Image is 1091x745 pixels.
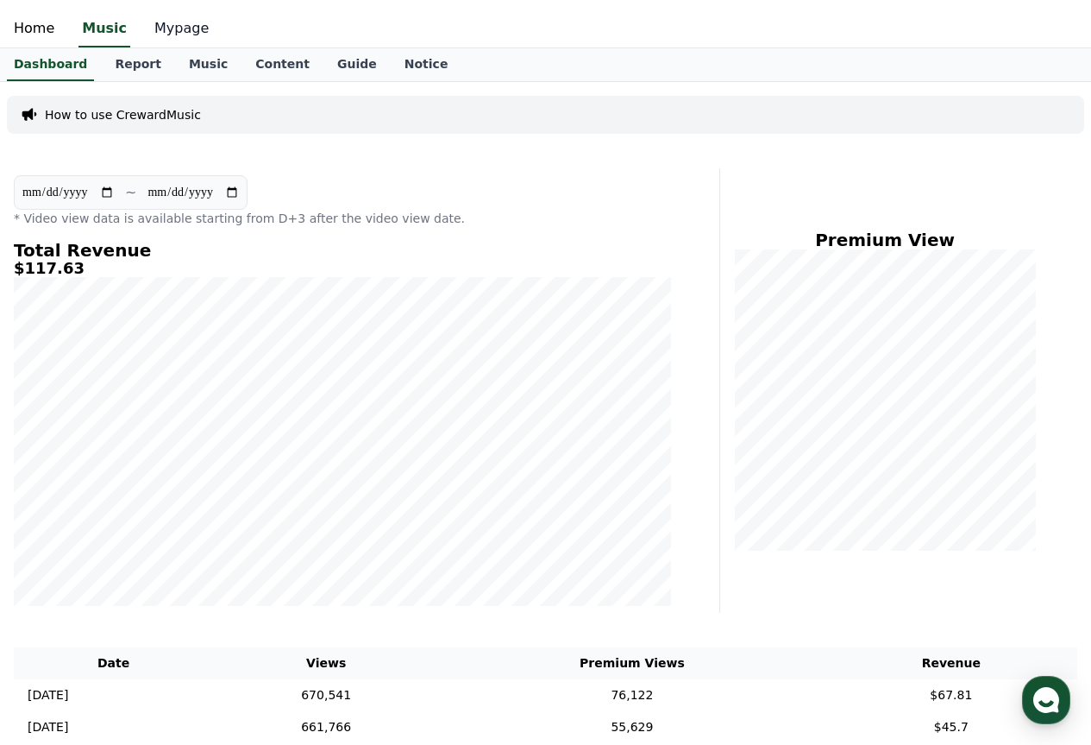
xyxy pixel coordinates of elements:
span: Settings [255,573,298,587]
h5: $117.63 [14,260,671,277]
a: Content [241,48,323,81]
td: 661,766 [213,711,439,743]
td: $67.81 [825,679,1077,711]
td: 670,541 [213,679,439,711]
h4: Premium View [734,230,1036,249]
td: 76,122 [439,679,825,711]
p: [DATE] [28,686,68,704]
span: Home [44,573,74,587]
a: Messages [114,547,223,590]
a: Report [101,48,175,81]
th: Date [14,647,213,679]
span: Messages [143,574,194,588]
a: Music [78,11,130,47]
td: 55,629 [439,711,825,743]
a: How to use CrewardMusic [45,106,201,123]
p: ~ [125,182,136,203]
p: * Video view data is available starting from D+3 after the video view date. [14,210,671,227]
a: Guide [323,48,391,81]
a: Dashboard [7,48,94,81]
th: Views [213,647,439,679]
a: Mypage [141,11,223,47]
td: $45.7 [825,711,1077,743]
a: Settings [223,547,331,590]
a: Music [175,48,241,81]
a: Home [5,547,114,590]
h4: Total Revenue [14,241,671,260]
p: [DATE] [28,718,68,736]
th: Revenue [825,647,1077,679]
th: Premium Views [439,647,825,679]
a: Notice [391,48,462,81]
